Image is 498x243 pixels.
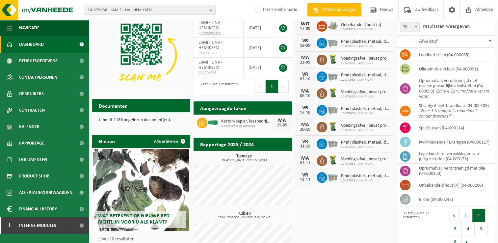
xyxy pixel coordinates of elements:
a: Offerte aanvragen [307,3,361,16]
span: 10 [400,22,419,32]
span: Dashboard [19,36,44,53]
a: Wat betekent de nieuwe RED-richtlijn voor u als klant? [93,149,189,231]
td: brons (04-000248) [414,192,495,206]
span: Onbehandeld hout (a) [341,22,381,28]
span: 10 [400,22,420,32]
td: straalgrit niet-brandbaar (04-000109) | [414,101,495,121]
span: Contactpersonen [19,69,57,86]
span: Interne modules [19,217,56,234]
img: WB-0140-HPE-GN-50 [327,87,338,98]
div: 15-09 [275,123,289,128]
td: onbehandeld hout (A) (04-000200) [414,178,495,192]
span: Product Shop [19,168,49,184]
img: WB-0140-HPE-GN-50 [327,121,338,132]
span: 10-879638 - LAMIFIL NV [341,145,390,149]
img: WB-0140-HPE-GN-50 [327,54,338,65]
div: 14-11 [299,178,312,182]
h2: Aangevraagde taken [194,101,253,114]
h2: Rapportage 2025 / 2024 [194,138,260,150]
td: [DATE] [244,58,273,77]
img: WB-2500-GAL-GY-01 [327,37,338,48]
span: Acceptatievoorwaarden [19,184,72,201]
span: Documenten [19,151,47,168]
div: VR [299,38,312,43]
p: 1 van 10 resultaten [99,237,187,242]
span: Gebruikers [19,86,44,102]
button: 1 [459,209,472,222]
p: U heeft 1186 ongelezen document(en). [99,118,184,122]
div: 03-11 [299,161,312,166]
div: MA [275,118,289,123]
img: HK-XC-30-GN-00 [207,119,219,125]
div: 22-09 [299,60,312,65]
div: VR [299,72,312,77]
div: MA [299,55,312,60]
div: 31-10 [299,144,312,149]
button: 3 [449,222,462,235]
div: 1 tot 3 van 3 resultaten [197,79,238,94]
h2: Documenten [92,99,134,112]
span: Voedingsafval, bevat producten van dierlijke oorsprong, onverpakt, categorie 3 [341,157,390,162]
button: 4 [462,222,475,235]
a: Alle artikelen [149,135,190,148]
i: Zone 4 Opruimafval divers in vaten [419,89,489,99]
span: 2024: 1150,848 t - 2025: 723,894 t [197,159,292,162]
div: VR [299,105,312,111]
span: 10-879638 - LAMIFIL NV [341,78,390,82]
span: Pmd (plastiek, metaal, drankkartons) (bedrijven) [341,140,390,145]
span: 10-879638 - LAMIFIL NV [341,112,390,116]
span: 10-879638 - LAMIFIL NV [341,44,390,48]
span: Bedrijfsgegevens [19,53,58,69]
h2: Nieuws [92,135,122,148]
span: Omwisseling op aanvraag [221,124,272,128]
button: 5 [475,222,487,235]
span: 10-879638 - LAMIFIL NV [341,61,390,65]
span: Contracten [19,102,45,119]
span: VLA901579 [198,51,238,56]
span: Pmd (plastiek, metaal, drankkartons) (bedrijven) [341,39,390,44]
div: MA [299,156,312,161]
span: LAMIFIL NV - HEMIKSEM [198,60,223,70]
span: 10-879638 - LAMIFIL NV [341,179,390,183]
button: 2 [472,209,485,222]
button: Previous [449,209,459,222]
div: 20-10 [299,127,312,132]
button: 10-879638 - LAMIFIL NV - HEMIKSEM [84,5,216,15]
span: Pmd (plastiek, metaal, drankkartons) (bedrijven) [341,73,390,78]
div: 17-10 [299,111,312,115]
td: kwikhoudende TL-lampen (04-000117) [414,135,495,149]
img: LP-PA-00000-WDN-11 [327,20,338,31]
span: Kalender [19,119,39,135]
span: Voedingsafval, bevat producten van dierlijke oorsprong, onverpakt, categorie 3 [341,123,390,128]
td: opruimafval, verontreinigd met olie (04-000153) [414,164,495,178]
img: WB-0140-HPE-GN-50 [327,154,338,166]
div: MA [299,122,312,127]
span: Financial History [19,201,57,217]
span: 10-879638 - LAMIFIL NV [341,28,381,32]
div: 03-10 [299,77,312,82]
label: Interne informatie [254,5,297,15]
div: WO [299,21,312,27]
span: Rapportage [19,135,44,151]
span: Afvalstof [419,39,438,44]
span: Pmd (plastiek, metaal, drankkartons) (bedrijven) [341,174,390,179]
img: WB-2500-GAL-GY-01 [327,138,338,149]
div: VR [299,139,312,144]
td: [DATE] [244,18,273,38]
td: olie-emulsie in bulk (04-000091) [414,62,495,76]
div: 06-10 [299,94,312,98]
div: MA [299,89,312,94]
button: 1 [266,80,278,93]
span: Voedingsafval, bevat producten van dierlijke oorsprong, onverpakt, categorie 3 [341,56,390,61]
i: Zone 3 Straalgrit ‘straalmiddel zonder filterdoek’ [419,109,477,119]
span: 2024: 1306,000 m3 - 2025: 547,100 m3 [197,216,292,219]
img: Download de VHEPlus App [92,18,190,92]
span: 10-879638 - LAMIFIL NV [341,128,390,132]
td: opruimafval, verontreinigd met diverse gevaarlijke afvalstoffen (04-000093) | [414,76,495,101]
span: Wat betekent de nieuwe RED-richtlijn voor u als klant? [98,213,171,225]
span: LAMIFIL NV - HEMIKSEM [198,20,223,31]
span: Pmd (plastiek, metaal, drankkartons) (bedrijven) [341,106,390,112]
span: 10-879638 - LAMIFIL NV [341,162,390,166]
span: Navigatie [19,20,39,36]
span: Karton/papier, los (bedrijven) [221,119,272,124]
